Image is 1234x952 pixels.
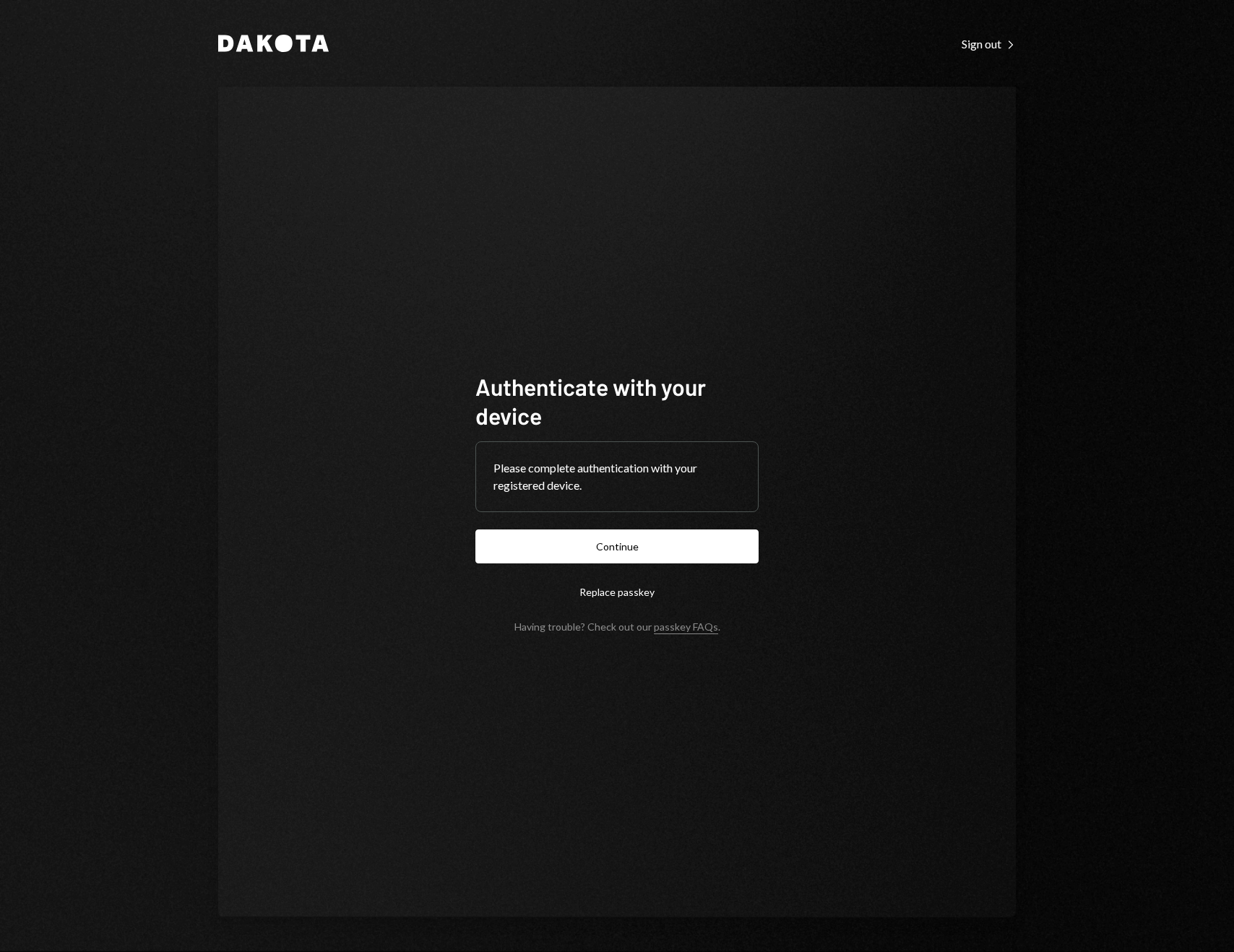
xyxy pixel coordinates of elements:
[654,620,718,634] a: passkey FAQs
[514,620,720,633] div: Having trouble? Check out our .
[475,575,759,609] button: Replace passkey
[475,372,759,430] h1: Authenticate with your device
[475,529,759,563] button: Continue
[493,459,741,494] div: Please complete authentication with your registered device.
[962,37,1016,51] div: Sign out
[962,35,1016,51] a: Sign out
